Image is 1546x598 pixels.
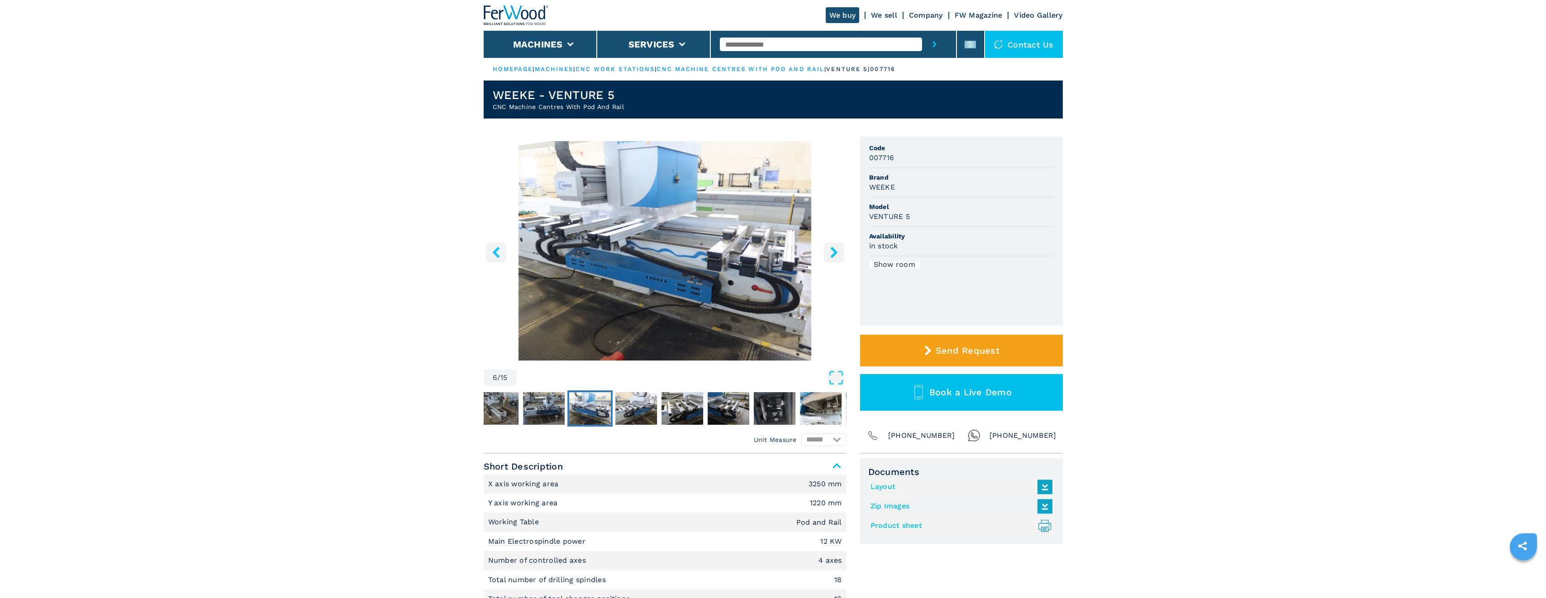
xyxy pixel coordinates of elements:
button: Send Request [860,335,1063,366]
span: [PHONE_NUMBER] [989,429,1056,442]
button: Go to Slide 7 [614,390,659,427]
img: 153adad3cb21e18d7730b2f43ec5be94 [708,392,749,425]
span: Documents [868,466,1055,477]
em: 18 [834,576,842,584]
h3: WEEKE [869,182,895,192]
em: 4 axes [818,557,842,564]
a: HOMEPAGE [493,66,533,72]
span: Brand [869,173,1054,182]
button: Go to Slide 12 [844,390,890,427]
a: We sell [871,11,897,19]
div: Show room [869,261,920,268]
button: Go to Slide 11 [798,390,843,427]
p: Total number of drilling spindles [488,575,609,585]
img: 86deb462a07d23dd909f7b23fab0e7c6 [615,392,657,425]
img: 3a9d3bc63696a0b8f550016952a4dd71 [569,392,611,425]
h3: in stock [869,241,898,251]
span: / [497,374,500,381]
a: Video Gallery [1014,11,1062,19]
span: | [533,66,534,72]
iframe: Chat [1508,557,1539,591]
img: 5145b172ef3dd0480cd3979077a46d86 [754,392,795,425]
a: We buy [826,7,860,23]
button: Open Fullscreen [519,370,844,386]
img: 7e51884a1438a0e2d1d348889ddcb1ad [800,392,842,425]
span: Book a Live Demo [929,387,1012,398]
a: Product sheet [871,518,1048,533]
p: Y axis working area [488,498,560,508]
span: | [824,66,826,72]
button: Go to Slide 6 [567,390,613,427]
p: venture 5 | [826,65,870,73]
div: Go to Slide 6 [484,141,847,361]
em: 3250 mm [809,480,842,488]
em: 1220 mm [810,499,842,507]
button: Go to Slide 5 [521,390,566,427]
button: Services [628,39,675,50]
a: Layout [871,479,1048,494]
img: Whatsapp [968,429,980,442]
span: 15 [500,374,508,381]
img: Ferwood [484,5,549,25]
span: Availability [869,232,1054,241]
h1: WEEKE - VENTURE 5 [493,88,624,102]
img: Phone [866,429,879,442]
p: 007716 [870,65,895,73]
img: 93292c9a3c3845c5f0e3dfabfe5884ab [846,392,888,425]
button: submit-button [922,31,947,58]
span: Short Description [484,458,847,475]
button: right-button [824,242,844,262]
span: [PHONE_NUMBER] [888,429,955,442]
img: 51392728d95e8c8034405798a8558108 [477,392,519,425]
a: Zip Images [871,499,1048,514]
img: 003ced9170aa5857def2459a9ddee2bf [661,392,703,425]
p: Main Electrospindle power [488,536,588,546]
h3: VENTURE 5 [869,211,910,222]
button: Go to Slide 8 [660,390,705,427]
span: Code [869,143,1054,152]
a: FW Magazine [955,11,1003,19]
nav: Thumbnail Navigation [383,390,746,427]
img: 94db9ce22273928e9b6097737b521bbe [523,392,565,425]
em: Pod and Rail [796,519,842,526]
h2: CNC Machine Centres With Pod And Rail [493,102,624,111]
button: Machines [513,39,563,50]
span: | [655,66,656,72]
h3: 007716 [869,152,894,163]
a: Company [909,11,943,19]
em: 12 KW [820,538,842,545]
button: Go to Slide 10 [752,390,797,427]
span: | [573,66,575,72]
a: sharethis [1511,535,1534,557]
a: cnc machine centres with pod and rail [656,66,824,72]
button: left-button [486,242,506,262]
button: Book a Live Demo [860,374,1063,411]
p: Number of controlled axes [488,555,589,565]
em: Unit Measure [754,435,797,444]
img: Contact us [994,40,1003,49]
span: 6 [493,374,497,381]
p: Working Table [488,517,542,527]
img: CNC Machine Centres With Pod And Rail WEEKE VENTURE 5 [484,141,847,361]
span: Model [869,202,1054,211]
p: X axis working area [488,479,561,489]
div: Contact us [985,31,1063,58]
span: Send Request [936,345,999,356]
a: cnc work stations [576,66,655,72]
a: machines [535,66,574,72]
button: Go to Slide 4 [475,390,520,427]
button: Go to Slide 9 [706,390,751,427]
